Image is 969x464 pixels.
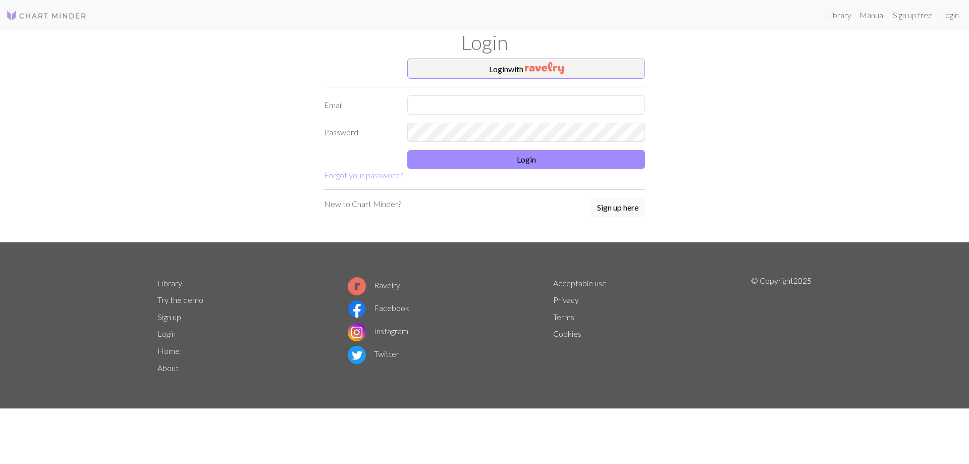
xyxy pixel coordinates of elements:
label: Password [318,123,401,142]
button: Login [407,150,645,169]
a: Privacy [553,295,579,304]
img: Twitter logo [348,346,366,364]
img: Logo [6,10,87,22]
a: Library [157,278,182,288]
button: Loginwith [407,59,645,79]
a: Acceptable use [553,278,607,288]
a: Sign up [157,312,181,322]
a: Library [823,5,855,25]
label: Email [318,95,401,115]
p: New to Chart Minder? [324,198,401,210]
a: Cookies [553,329,581,338]
a: Ravelry [348,280,400,290]
a: About [157,363,179,373]
a: Terms [553,312,574,322]
button: Sign up here [590,198,645,217]
a: Facebook [348,303,409,313]
p: © Copyright 2025 [751,275,812,377]
a: Try the demo [157,295,203,304]
a: Sign up here [590,198,645,218]
img: Instagram logo [348,323,366,341]
a: Forgot your password? [324,170,403,180]
a: Login [157,329,176,338]
img: Ravelry [525,62,564,74]
img: Ravelry logo [348,277,366,295]
a: Login [937,5,963,25]
h1: Login [151,30,818,55]
a: Home [157,346,180,355]
a: Manual [855,5,889,25]
a: Instagram [348,326,408,336]
a: Twitter [348,349,399,358]
a: Sign up free [889,5,937,25]
img: Facebook logo [348,300,366,318]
